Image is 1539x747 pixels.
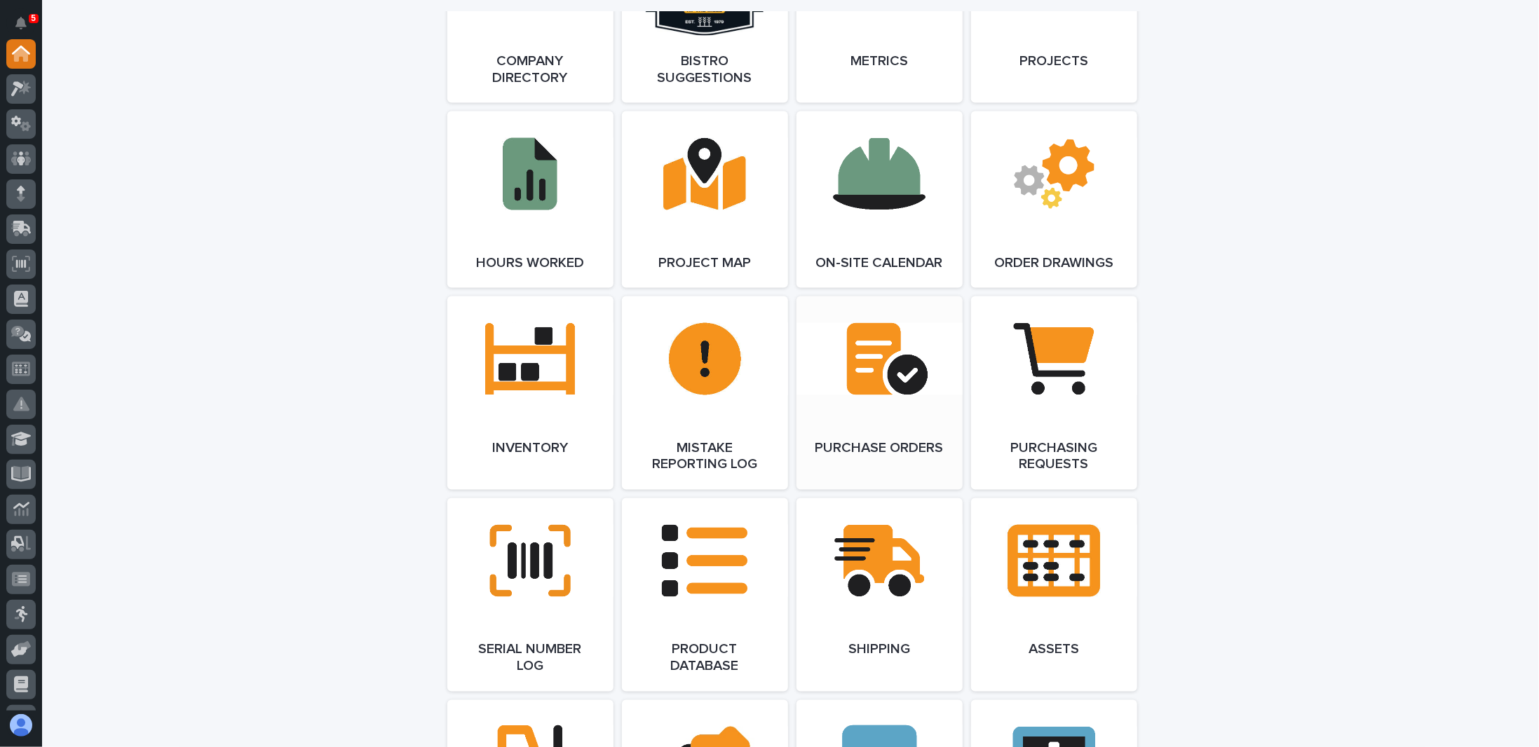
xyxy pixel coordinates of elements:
[796,111,963,288] a: On-Site Calendar
[796,498,963,692] a: Shipping
[6,8,36,38] button: Notifications
[18,17,36,39] div: Notifications5
[971,111,1137,288] a: Order Drawings
[447,111,613,288] a: Hours Worked
[971,498,1137,692] a: Assets
[447,498,613,692] a: Serial Number Log
[447,296,613,490] a: Inventory
[796,296,963,490] a: Purchase Orders
[971,296,1137,490] a: Purchasing Requests
[622,498,788,692] a: Product Database
[622,111,788,288] a: Project Map
[6,711,36,740] button: users-avatar
[622,296,788,490] a: Mistake Reporting Log
[31,13,36,23] p: 5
